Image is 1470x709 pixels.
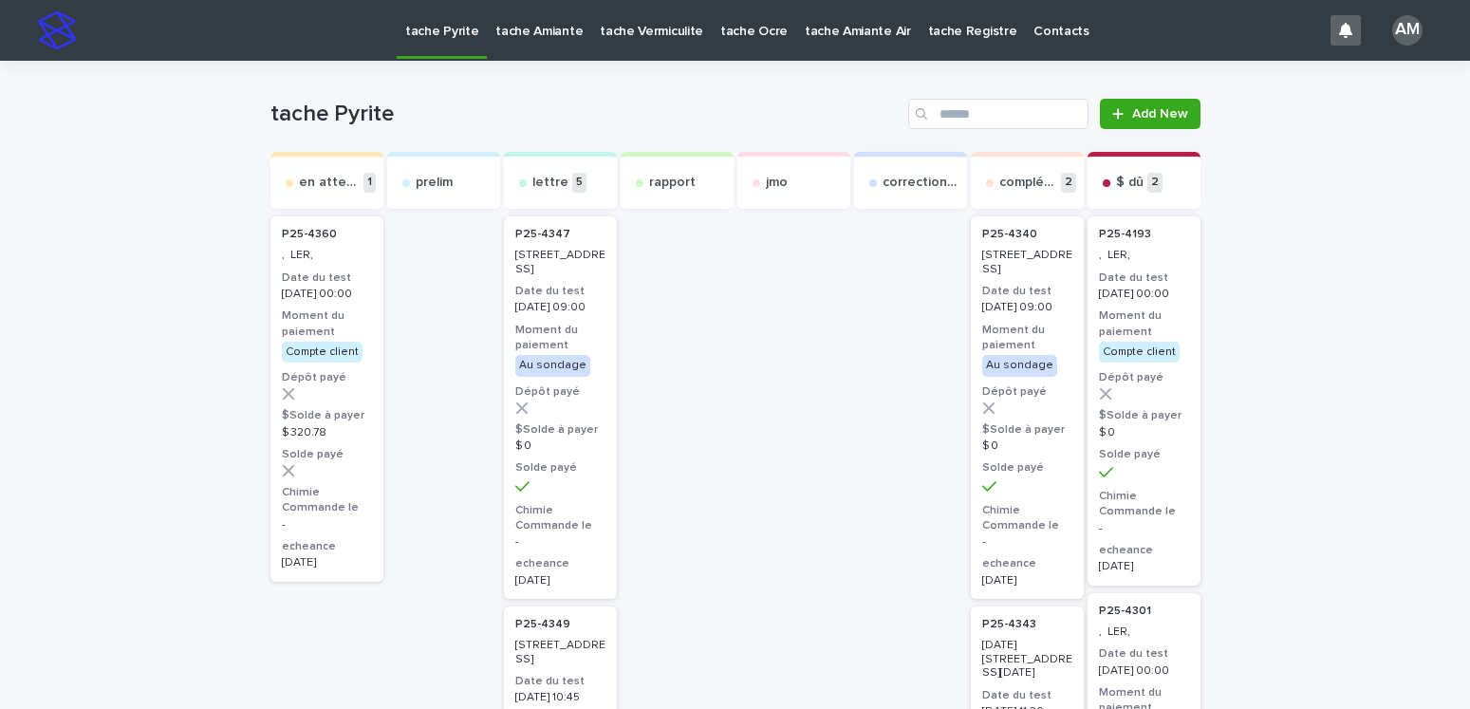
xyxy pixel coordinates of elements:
p: P25-4349 [515,618,570,631]
h3: Moment du paiement [515,323,605,353]
h3: $Solde à payer [515,422,605,438]
p: prelim [416,175,453,191]
h3: echeance [282,539,372,554]
p: [DATE] [1099,560,1189,573]
h3: Chimie Commande le [515,503,605,533]
h3: Dépôt payé [515,384,605,400]
h3: Solde payé [982,460,1072,476]
p: P25-4347 [515,228,570,241]
h3: Date du test [982,284,1072,299]
h3: Moment du paiement [282,308,372,339]
p: correction exp [883,175,959,191]
a: P25-4360 , LER,Date du test[DATE] 00:00Moment du paiementCompte clientDépôt payé$Solde à payer$ 3... [270,216,383,582]
h3: Chimie Commande le [982,503,1072,533]
p: [STREET_ADDRESS] [982,249,1072,276]
p: jmo [766,175,788,191]
h3: $Solde à payer [282,408,372,423]
p: [DATE] 00:00 [1099,288,1189,301]
p: [DATE] 00:00 [282,288,372,301]
h3: Moment du paiement [982,323,1072,353]
p: $ 0 [1099,426,1189,439]
div: Compte client [282,342,363,363]
h3: Date du test [1099,271,1189,286]
span: Add New [1132,107,1188,121]
h3: Dépôt payé [1099,370,1189,385]
h3: Date du test [982,688,1072,703]
h3: Dépôt payé [982,384,1072,400]
p: $ 320.78 [282,426,372,439]
p: , LER, [282,249,372,262]
h3: Moment du paiement [1099,308,1189,339]
p: [DATE] [282,556,372,569]
a: P25-4193 , LER,Date du test[DATE] 00:00Moment du paiementCompte clientDépôt payé$Solde à payer$ 0... [1088,216,1200,586]
h3: $Solde à payer [982,422,1072,438]
p: P25-4343 [982,618,1036,631]
p: - [982,535,1072,549]
p: [DATE] [515,574,605,588]
p: complété [999,175,1057,191]
p: [DATE][STREET_ADDRESS][DATE] [982,639,1072,680]
p: - [282,518,372,532]
p: en attente [299,175,360,191]
p: - [515,535,605,549]
div: AM [1392,15,1423,46]
p: 5 [572,173,586,193]
p: [DATE] 00:00 [1099,664,1189,678]
h3: Date du test [515,284,605,299]
p: P25-4360 [282,228,337,241]
p: 2 [1147,173,1163,193]
p: , LER, [1099,249,1189,262]
h3: Dépôt payé [282,370,372,385]
a: Add New [1100,99,1200,129]
p: , LER, [1099,625,1189,639]
p: P25-4193 [1099,228,1151,241]
h3: Solde payé [515,460,605,476]
a: P25-4340 [STREET_ADDRESS]Date du test[DATE] 09:00Moment du paiementAu sondageDépôt payé$Solde à p... [971,216,1084,599]
h3: echeance [515,556,605,571]
p: 1 [363,173,376,193]
p: $ 0 [982,439,1072,453]
p: [DATE] 09:00 [982,301,1072,314]
p: rapport [649,175,696,191]
p: 2 [1061,173,1076,193]
input: Search [908,99,1089,129]
h3: Date du test [1099,646,1189,662]
h3: echeance [1099,543,1189,558]
p: [STREET_ADDRESS] [515,639,605,666]
a: P25-4347 [STREET_ADDRESS]Date du test[DATE] 09:00Moment du paiementAu sondageDépôt payé$Solde à p... [504,216,617,599]
h3: Solde payé [1099,447,1189,462]
p: - [1099,522,1189,535]
div: Au sondage [982,355,1057,376]
h3: $Solde à payer [1099,408,1189,423]
p: P25-4301 [1099,605,1151,618]
h3: Chimie Commande le [1099,489,1189,519]
h3: echeance [982,556,1072,571]
p: $ 0 [515,439,605,453]
h3: Chimie Commande le [282,485,372,515]
h3: Date du test [282,271,372,286]
p: [DATE] 10:45 [515,691,605,704]
h3: Date du test [515,674,605,689]
h1: tache Pyrite [270,101,902,128]
p: [DATE] 09:00 [515,301,605,314]
p: [STREET_ADDRESS] [515,249,605,276]
p: lettre [532,175,568,191]
h3: Solde payé [282,447,372,462]
p: P25-4340 [982,228,1037,241]
div: Compte client [1099,342,1180,363]
p: $ dû [1116,175,1144,191]
div: Au sondage [515,355,590,376]
p: [DATE] [982,574,1072,588]
img: stacker-logo-s-only.png [38,11,76,49]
